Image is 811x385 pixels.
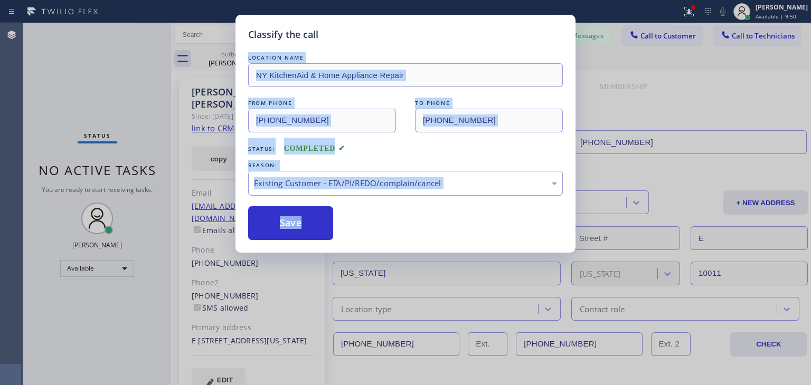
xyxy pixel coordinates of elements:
div: LOCATION NAME [248,52,563,63]
button: Save [248,206,333,240]
span: Status: [248,145,276,152]
div: Existing Customer - ETA/PI/REDO/complain/cancel [254,177,557,189]
div: FROM PHONE [248,98,396,109]
span: COMPLETED [284,145,345,152]
div: REASON: [248,160,563,171]
input: From phone [248,109,396,132]
input: To phone [415,109,563,132]
h5: Classify the call [248,27,318,42]
div: TO PHONE [415,98,563,109]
